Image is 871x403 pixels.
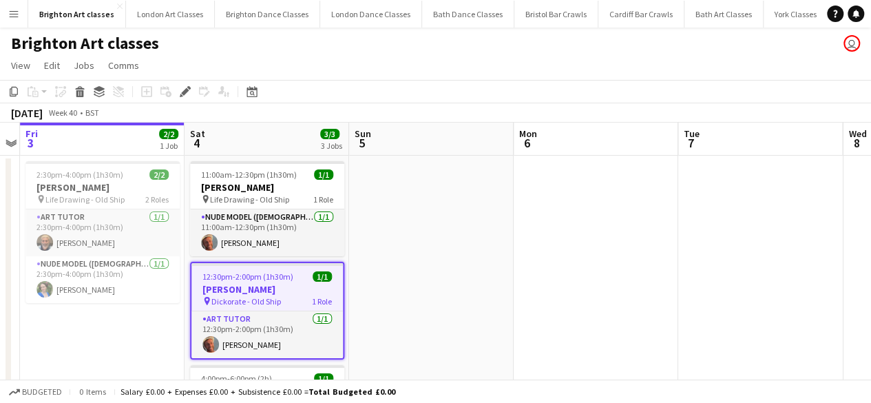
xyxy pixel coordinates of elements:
[191,283,343,296] h3: [PERSON_NAME]
[45,107,80,118] span: Week 40
[25,161,180,303] app-job-card: 2:30pm-4:00pm (1h30m)2/2[PERSON_NAME] Life Drawing - Old Ship2 RolesArt Tutor1/12:30pm-4:00pm (1h...
[517,135,537,151] span: 6
[11,33,159,54] h1: Brighton Art classes
[215,1,320,28] button: Brighton Dance Classes
[6,56,36,74] a: View
[202,271,293,282] span: 12:30pm-2:00pm (1h30m)
[210,194,289,205] span: Life Drawing - Old Ship
[159,129,178,139] span: 2/2
[120,386,395,397] div: Salary £0.00 + Expenses £0.00 + Subsistence £0.00 =
[201,169,297,180] span: 11:00am-12:30pm (1h30m)
[190,181,344,194] h3: [PERSON_NAME]
[422,1,514,28] button: Bath Dance Classes
[353,135,371,151] span: 5
[7,384,64,400] button: Budgeted
[314,373,333,384] span: 1/1
[36,169,123,180] span: 2:30pm-4:00pm (1h30m)
[308,386,395,397] span: Total Budgeted £0.00
[39,56,65,74] a: Edit
[11,106,43,120] div: [DATE]
[843,35,860,52] app-user-avatar: VOSH Limited
[313,194,333,205] span: 1 Role
[519,127,537,140] span: Mon
[25,127,38,140] span: Fri
[321,141,342,151] div: 3 Jobs
[126,1,215,28] button: London Art Classes
[25,256,180,303] app-card-role: Nude Model ([DEMOGRAPHIC_DATA])1/12:30pm-4:00pm (1h30m)[PERSON_NAME]
[149,169,169,180] span: 2/2
[22,387,62,397] span: Budgeted
[25,181,180,194] h3: [PERSON_NAME]
[23,135,38,151] span: 3
[68,56,100,74] a: Jobs
[28,1,126,28] button: Brighton Art classes
[190,127,205,140] span: Sat
[201,373,272,384] span: 4:00pm-6:00pm (2h)
[188,135,205,151] span: 4
[45,194,125,205] span: Life Drawing - Old Ship
[764,1,828,28] button: York Classes
[848,127,866,140] span: Wed
[684,127,700,140] span: Tue
[85,107,99,118] div: BST
[190,161,344,256] app-job-card: 11:00am-12:30pm (1h30m)1/1[PERSON_NAME] Life Drawing - Old Ship1 RoleNude Model ([DEMOGRAPHIC_DAT...
[190,262,344,360] app-job-card: 12:30pm-2:00pm (1h30m)1/1[PERSON_NAME] Dickorate - Old Ship1 RoleArt Tutor1/112:30pm-2:00pm (1h30...
[44,59,60,72] span: Edit
[314,169,333,180] span: 1/1
[74,59,94,72] span: Jobs
[190,209,344,256] app-card-role: Nude Model ([DEMOGRAPHIC_DATA])1/111:00am-12:30pm (1h30m)[PERSON_NAME]
[846,135,866,151] span: 8
[191,311,343,358] app-card-role: Art Tutor1/112:30pm-2:00pm (1h30m)[PERSON_NAME]
[11,59,30,72] span: View
[145,194,169,205] span: 2 Roles
[355,127,371,140] span: Sun
[682,135,700,151] span: 7
[320,1,422,28] button: London Dance Classes
[211,296,281,307] span: Dickorate - Old Ship
[514,1,598,28] button: Bristol Bar Crawls
[160,141,178,151] div: 1 Job
[108,59,139,72] span: Comms
[25,209,180,256] app-card-role: Art Tutor1/12:30pm-4:00pm (1h30m)[PERSON_NAME]
[320,129,339,139] span: 3/3
[103,56,145,74] a: Comms
[313,271,332,282] span: 1/1
[598,1,684,28] button: Cardiff Bar Crawls
[76,386,109,397] span: 0 items
[312,296,332,307] span: 1 Role
[684,1,764,28] button: Bath Art Classes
